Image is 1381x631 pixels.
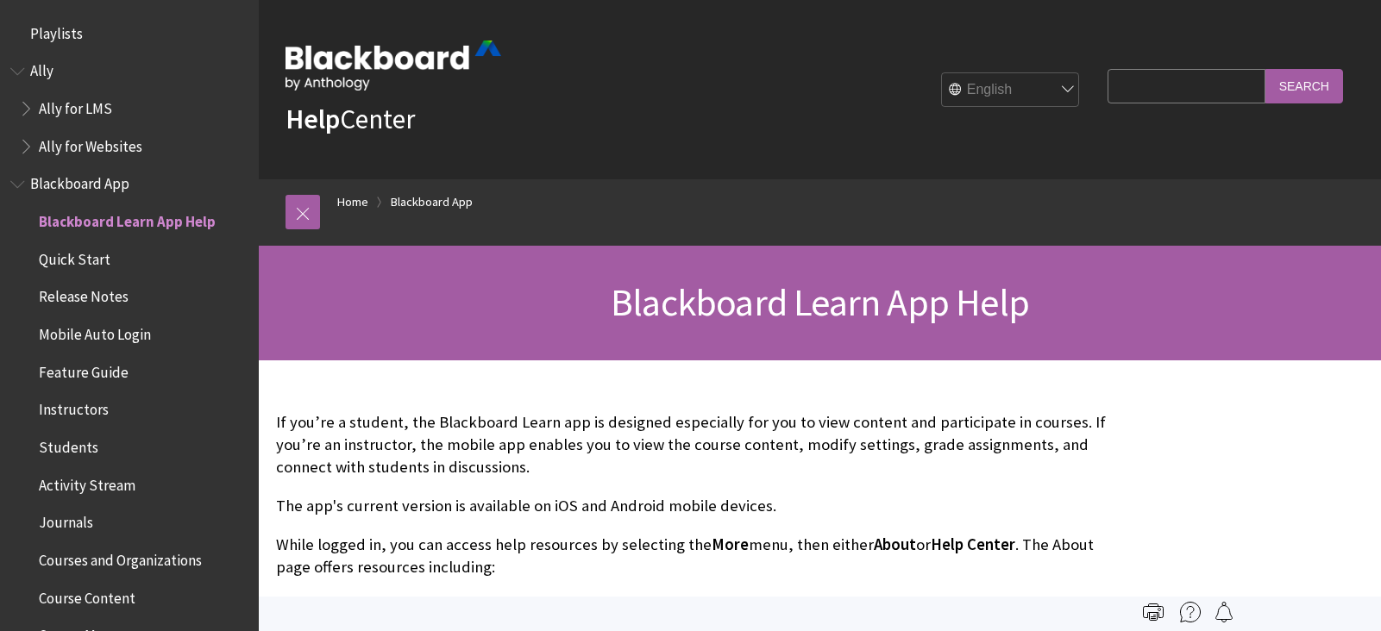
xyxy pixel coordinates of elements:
[337,191,368,213] a: Home
[39,584,135,607] span: Course Content
[331,595,1108,619] li: Accessibility details
[39,433,98,456] span: Students
[276,534,1108,578] p: While logged in, you can access help resources by selecting the menu, then either or . The About ...
[391,191,473,213] a: Blackboard App
[276,495,1108,517] p: The app's current version is available on iOS and Android mobile devices.
[276,411,1108,479] p: If you’re a student, the Blackboard Learn app is designed especially for you to view content and ...
[286,102,415,136] a: HelpCenter
[10,57,248,161] nav: Book outline for Anthology Ally Help
[942,73,1080,108] select: Site Language Selector
[39,358,129,381] span: Feature Guide
[39,207,216,230] span: Blackboard Learn App Help
[286,41,501,91] img: Blackboard by Anthology
[712,534,749,554] span: More
[39,283,129,306] span: Release Notes
[30,19,83,42] span: Playlists
[39,132,142,155] span: Ally for Websites
[39,94,112,117] span: Ally for LMS
[1265,69,1343,103] input: Search
[931,534,1015,554] span: Help Center
[39,245,110,268] span: Quick Start
[39,546,202,569] span: Courses and Organizations
[39,471,135,494] span: Activity Stream
[10,19,248,48] nav: Book outline for Playlists
[286,102,340,136] strong: Help
[611,278,1029,326] span: Blackboard Learn App Help
[1214,602,1234,622] img: Follow this page
[30,57,53,80] span: Ally
[1143,602,1164,622] img: Print
[39,320,151,343] span: Mobile Auto Login
[30,170,129,193] span: Blackboard App
[39,509,93,532] span: Journals
[39,396,109,419] span: Instructors
[874,534,916,554] span: About
[1180,602,1201,622] img: More help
